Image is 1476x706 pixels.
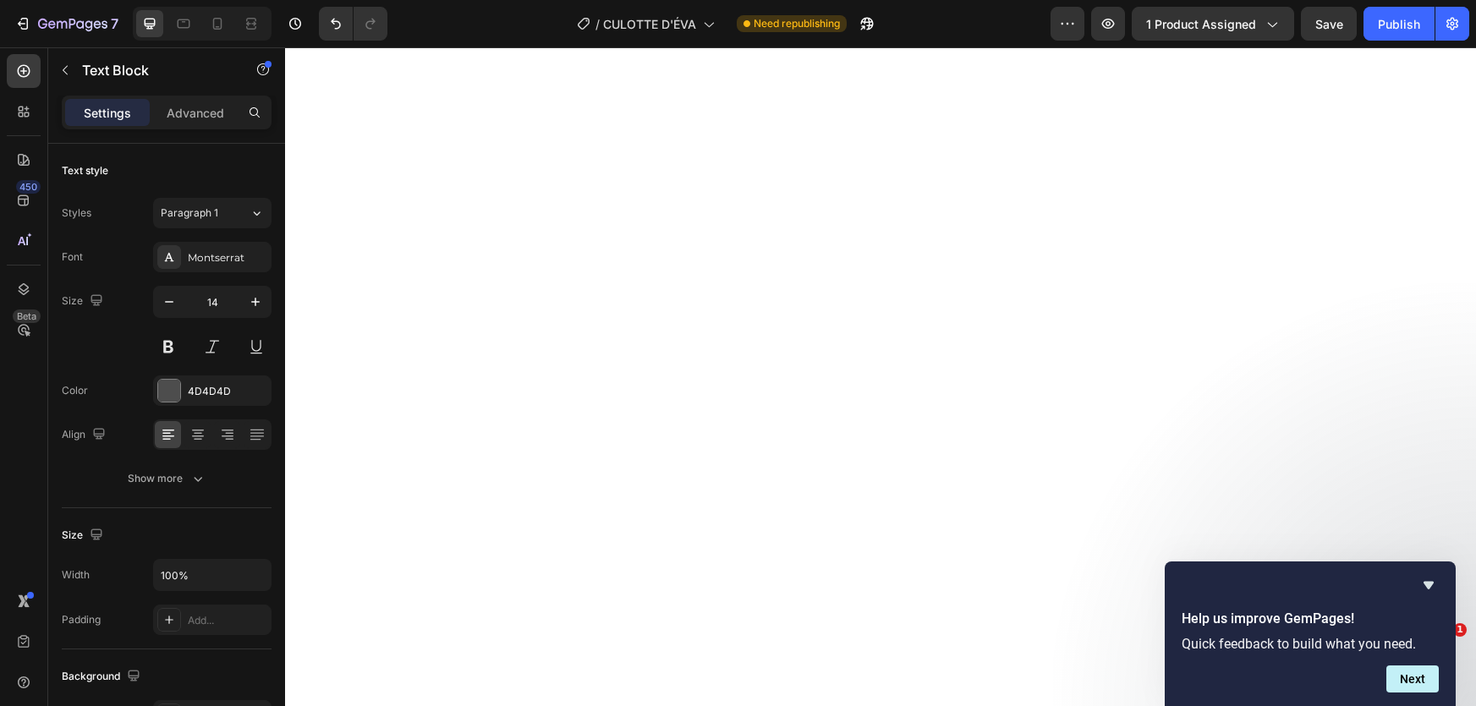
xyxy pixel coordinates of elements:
[285,47,1476,706] iframe: Design area
[1182,575,1439,692] div: Help us improve GemPages!
[1132,7,1294,41] button: 1 product assigned
[16,180,41,194] div: 450
[62,524,107,547] div: Size
[1182,636,1439,652] p: Quick feedback to build what you need.
[62,249,83,265] div: Font
[161,205,218,221] span: Paragraph 1
[84,104,131,122] p: Settings
[754,16,840,31] span: Need republishing
[1182,609,1439,629] h2: Help us improve GemPages!
[62,612,101,627] div: Padding
[7,7,126,41] button: 7
[188,384,267,399] div: 4D4D4D
[82,60,226,80] p: Text Block
[62,567,90,583] div: Width
[13,309,41,323] div: Beta
[62,463,272,494] button: Show more
[62,205,91,221] div: Styles
[62,424,109,446] div: Align
[111,14,118,34] p: 7
[603,15,696,33] span: CULOTTE D'ÉVA
[1364,7,1435,41] button: Publish
[128,470,206,487] div: Show more
[62,383,88,398] div: Color
[62,665,144,688] div: Background
[154,560,271,590] input: Auto
[62,290,107,313] div: Size
[1301,7,1357,41] button: Save
[62,163,108,178] div: Text style
[1378,15,1420,33] div: Publish
[1315,17,1343,31] span: Save
[319,7,387,41] div: Undo/Redo
[188,613,267,628] div: Add...
[1146,15,1256,33] span: 1 product assigned
[167,104,224,122] p: Advanced
[1418,575,1439,595] button: Hide survey
[188,250,267,265] div: Montserrat
[595,15,600,33] span: /
[1453,623,1467,637] span: 1
[153,198,272,228] button: Paragraph 1
[1386,665,1439,692] button: Next question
